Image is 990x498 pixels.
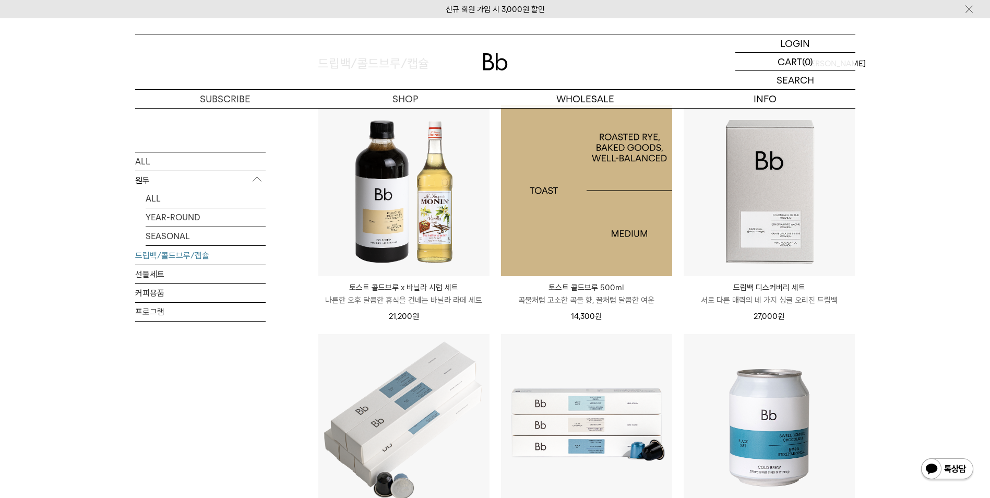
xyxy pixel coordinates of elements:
a: CART (0) [735,53,855,71]
p: 곡물처럼 고소한 곡물 향, 꿀처럼 달콤한 여운 [501,294,672,306]
a: 드립백 디스커버리 세트 서로 다른 매력의 네 가지 싱글 오리진 드립백 [684,281,855,306]
img: 1000001201_add2_039.jpg [501,105,672,276]
span: 14,300 [571,312,602,321]
p: CART [778,53,802,70]
p: 나른한 오후 달콤한 휴식을 건네는 바닐라 라떼 세트 [318,294,490,306]
img: 로고 [483,53,508,70]
p: LOGIN [780,34,810,52]
span: 원 [412,312,419,321]
a: 커피용품 [135,283,266,302]
p: 원두 [135,171,266,189]
a: LOGIN [735,34,855,53]
p: INFO [675,90,855,108]
p: 서로 다른 매력의 네 가지 싱글 오리진 드립백 [684,294,855,306]
span: 27,000 [754,312,784,321]
img: 카카오톡 채널 1:1 채팅 버튼 [920,457,974,482]
a: 토스트 콜드브루 500ml [501,105,672,276]
span: 원 [778,312,784,321]
a: 토스트 콜드브루 500ml 곡물처럼 고소한 곡물 향, 꿀처럼 달콤한 여운 [501,281,672,306]
a: SUBSCRIBE [135,90,315,108]
p: SEARCH [777,71,814,89]
a: 신규 회원 가입 시 3,000원 할인 [446,5,545,14]
a: 프로그램 [135,302,266,321]
img: 토스트 콜드브루 x 바닐라 시럽 세트 [318,105,490,276]
a: SHOP [315,90,495,108]
span: 원 [595,312,602,321]
p: 토스트 콜드브루 x 바닐라 시럽 세트 [318,281,490,294]
p: (0) [802,53,813,70]
p: 드립백 디스커버리 세트 [684,281,855,294]
span: 21,200 [389,312,419,321]
p: 토스트 콜드브루 500ml [501,281,672,294]
a: 토스트 콜드브루 x 바닐라 시럽 세트 나른한 오후 달콤한 휴식을 건네는 바닐라 라떼 세트 [318,281,490,306]
p: WHOLESALE [495,90,675,108]
a: 선물세트 [135,265,266,283]
a: SEASONAL [146,227,266,245]
a: ALL [146,189,266,207]
img: 드립백 디스커버리 세트 [684,105,855,276]
a: 드립백/콜드브루/캡슐 [135,246,266,264]
a: ALL [135,152,266,170]
a: YEAR-ROUND [146,208,266,226]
